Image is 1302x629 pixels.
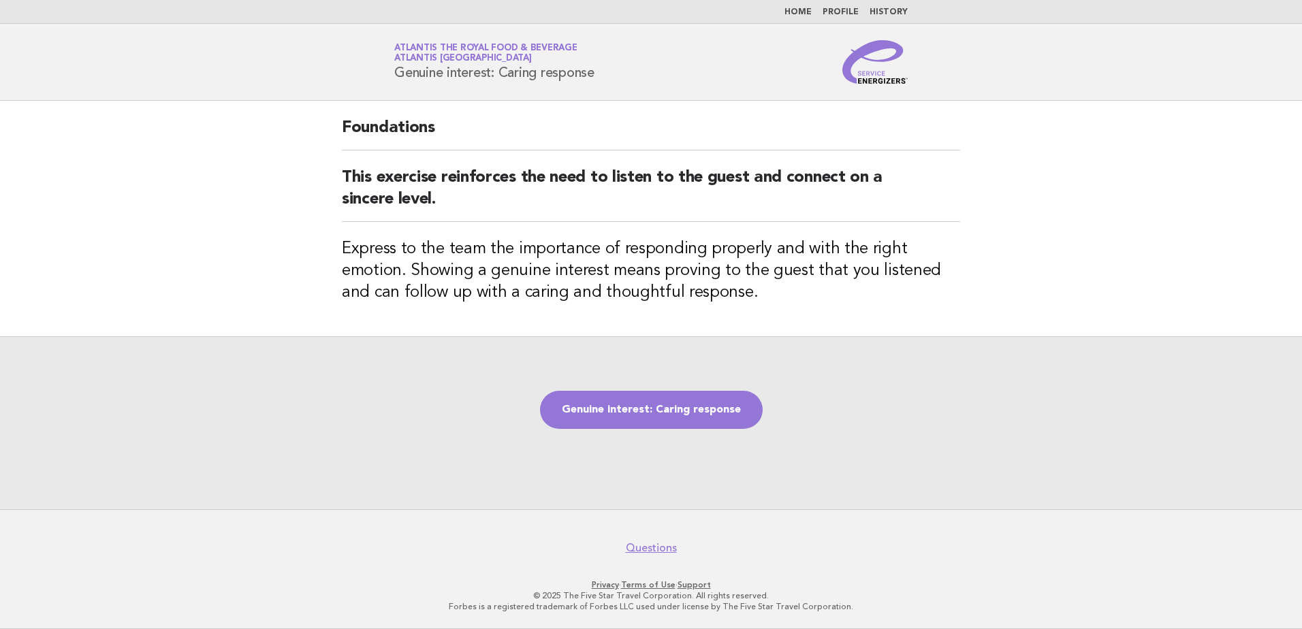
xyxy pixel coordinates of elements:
[678,580,711,590] a: Support
[394,54,532,63] span: Atlantis [GEOGRAPHIC_DATA]
[784,8,812,16] a: Home
[592,580,619,590] a: Privacy
[342,167,960,222] h2: This exercise reinforces the need to listen to the guest and connect on a sincere level.
[870,8,908,16] a: History
[342,117,960,150] h2: Foundations
[234,579,1068,590] p: · ·
[234,601,1068,612] p: Forbes is a registered trademark of Forbes LLC used under license by The Five Star Travel Corpora...
[823,8,859,16] a: Profile
[234,590,1068,601] p: © 2025 The Five Star Travel Corporation. All rights reserved.
[842,40,908,84] img: Service Energizers
[342,238,960,304] h3: Express to the team the importance of responding properly and with the right emotion. Showing a g...
[394,44,577,63] a: Atlantis the Royal Food & BeverageAtlantis [GEOGRAPHIC_DATA]
[540,391,763,429] a: Genuine interest: Caring response
[626,541,677,555] a: Questions
[394,44,594,80] h1: Genuine interest: Caring response
[621,580,676,590] a: Terms of Use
